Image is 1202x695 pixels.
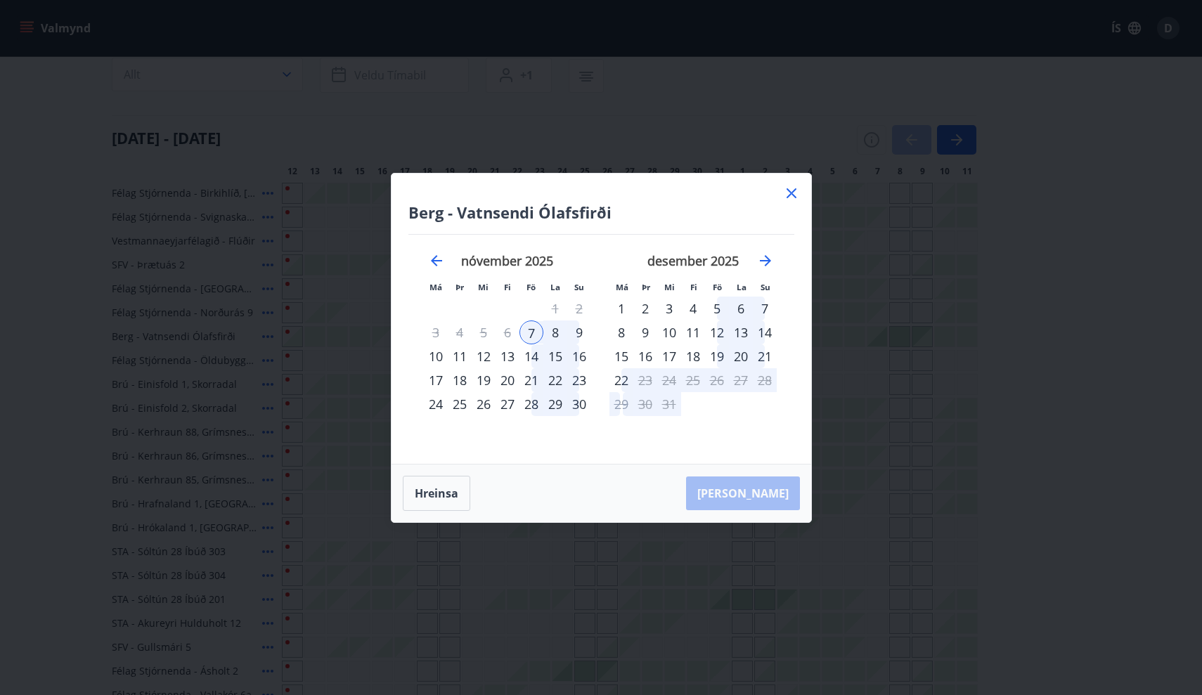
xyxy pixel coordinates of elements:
td: Choose miðvikudagur, 17. desember 2025 as your check-out date. It’s available. [657,344,681,368]
td: Choose mánudagur, 8. desember 2025 as your check-out date. It’s available. [609,320,633,344]
td: Choose þriðjudagur, 18. nóvember 2025 as your check-out date. It’s available. [448,368,472,392]
td: Choose laugardagur, 15. nóvember 2025 as your check-out date. It’s available. [543,344,567,368]
div: 29 [543,392,567,416]
div: 9 [567,320,591,344]
div: 6 [729,297,753,320]
td: Not available. miðvikudagur, 5. nóvember 2025 [472,320,496,344]
div: 7 [753,297,777,320]
small: Su [574,282,584,292]
div: 21 [753,344,777,368]
td: Choose þriðjudagur, 30. desember 2025 as your check-out date. It’s available. [633,392,657,416]
td: Choose laugardagur, 20. desember 2025 as your check-out date. It’s available. [729,344,753,368]
div: 17 [424,368,448,392]
div: 18 [448,368,472,392]
td: Choose fimmtudagur, 27. nóvember 2025 as your check-out date. It’s available. [496,392,519,416]
td: Not available. sunnudagur, 2. nóvember 2025 [567,297,591,320]
td: Choose fimmtudagur, 11. desember 2025 as your check-out date. It’s available. [681,320,705,344]
td: Choose föstudagur, 14. nóvember 2025 as your check-out date. It’s available. [519,344,543,368]
td: Choose fimmtudagur, 4. desember 2025 as your check-out date. It’s available. [681,297,705,320]
td: Choose mánudagur, 10. nóvember 2025 as your check-out date. It’s available. [424,344,448,368]
div: 26 [472,392,496,416]
div: 2 [633,297,657,320]
td: Choose laugardagur, 6. desember 2025 as your check-out date. It’s available. [729,297,753,320]
td: Choose sunnudagur, 16. nóvember 2025 as your check-out date. It’s available. [567,344,591,368]
td: Choose miðvikudagur, 31. desember 2025 as your check-out date. It’s available. [657,392,681,416]
td: Choose miðvikudagur, 26. nóvember 2025 as your check-out date. It’s available. [472,392,496,416]
td: Choose miðvikudagur, 10. desember 2025 as your check-out date. It’s available. [657,320,681,344]
div: 15 [609,344,633,368]
small: Má [429,282,442,292]
td: Choose miðvikudagur, 19. nóvember 2025 as your check-out date. It’s available. [472,368,496,392]
small: Fö [713,282,722,292]
td: Choose þriðjudagur, 16. desember 2025 as your check-out date. It’s available. [633,344,657,368]
td: Choose sunnudagur, 14. desember 2025 as your check-out date. It’s available. [753,320,777,344]
td: Not available. mánudagur, 3. nóvember 2025 [424,320,448,344]
small: Fö [526,282,536,292]
div: 15 [543,344,567,368]
div: 8 [609,320,633,344]
div: 5 [705,297,729,320]
strong: nóvember 2025 [461,252,553,269]
div: 17 [657,344,681,368]
div: Move backward to switch to the previous month. [428,252,445,269]
div: 18 [681,344,705,368]
small: Þr [642,282,650,292]
div: 28 [519,392,543,416]
td: Choose mánudagur, 24. nóvember 2025 as your check-out date. It’s available. [424,392,448,416]
td: Choose fimmtudagur, 20. nóvember 2025 as your check-out date. It’s available. [496,368,519,392]
td: Choose föstudagur, 19. desember 2025 as your check-out date. It’s available. [705,344,729,368]
td: Choose föstudagur, 28. nóvember 2025 as your check-out date. It’s available. [519,392,543,416]
small: Þr [455,282,464,292]
td: Choose sunnudagur, 7. desember 2025 as your check-out date. It’s available. [753,297,777,320]
div: 19 [705,344,729,368]
td: Choose sunnudagur, 9. nóvember 2025 as your check-out date. It’s available. [567,320,591,344]
button: Hreinsa [403,476,470,511]
td: Choose fimmtudagur, 18. desember 2025 as your check-out date. It’s available. [681,344,705,368]
div: 22 [609,368,633,392]
div: 12 [705,320,729,344]
td: Choose fimmtudagur, 25. desember 2025 as your check-out date. It’s available. [681,368,705,392]
td: Not available. laugardagur, 1. nóvember 2025 [543,297,567,320]
div: 30 [567,392,591,416]
div: Calendar [408,235,794,447]
div: 10 [424,344,448,368]
div: 27 [496,392,519,416]
td: Choose föstudagur, 26. desember 2025 as your check-out date. It’s available. [705,368,729,392]
div: 11 [681,320,705,344]
td: Choose mánudagur, 1. desember 2025 as your check-out date. It’s available. [609,297,633,320]
small: Fi [690,282,697,292]
td: Choose þriðjudagur, 9. desember 2025 as your check-out date. It’s available. [633,320,657,344]
div: 14 [519,344,543,368]
div: Move forward to switch to the next month. [757,252,774,269]
td: Choose miðvikudagur, 3. desember 2025 as your check-out date. It’s available. [657,297,681,320]
td: Choose laugardagur, 13. desember 2025 as your check-out date. It’s available. [729,320,753,344]
td: Choose mánudagur, 29. desember 2025 as your check-out date. It’s available. [609,392,633,416]
td: Choose þriðjudagur, 25. nóvember 2025 as your check-out date. It’s available. [448,392,472,416]
td: Choose þriðjudagur, 23. desember 2025 as your check-out date. It’s available. [633,368,657,392]
td: Choose sunnudagur, 28. desember 2025 as your check-out date. It’s available. [753,368,777,392]
div: 22 [543,368,567,392]
td: Choose þriðjudagur, 2. desember 2025 as your check-out date. It’s available. [633,297,657,320]
td: Choose mánudagur, 22. desember 2025 as your check-out date. It’s available. [609,368,633,392]
div: 21 [519,368,543,392]
td: Choose miðvikudagur, 24. desember 2025 as your check-out date. It’s available. [657,368,681,392]
td: Choose þriðjudagur, 11. nóvember 2025 as your check-out date. It’s available. [448,344,472,368]
small: Má [616,282,628,292]
div: 1 [609,297,633,320]
small: Mi [664,282,675,292]
td: Choose laugardagur, 8. nóvember 2025 as your check-out date. It’s available. [543,320,567,344]
td: Not available. þriðjudagur, 4. nóvember 2025 [448,320,472,344]
div: 8 [543,320,567,344]
small: Su [761,282,770,292]
td: Choose föstudagur, 21. nóvember 2025 as your check-out date. It’s available. [519,368,543,392]
small: La [550,282,560,292]
td: Choose föstudagur, 12. desember 2025 as your check-out date. It’s available. [705,320,729,344]
div: 7 [519,320,543,344]
div: 24 [424,392,448,416]
td: Choose föstudagur, 5. desember 2025 as your check-out date. It’s available. [705,297,729,320]
div: 4 [681,297,705,320]
td: Choose mánudagur, 17. nóvember 2025 as your check-out date. It’s available. [424,368,448,392]
div: 16 [567,344,591,368]
td: Choose fimmtudagur, 13. nóvember 2025 as your check-out date. It’s available. [496,344,519,368]
td: Choose mánudagur, 15. desember 2025 as your check-out date. It’s available. [609,344,633,368]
